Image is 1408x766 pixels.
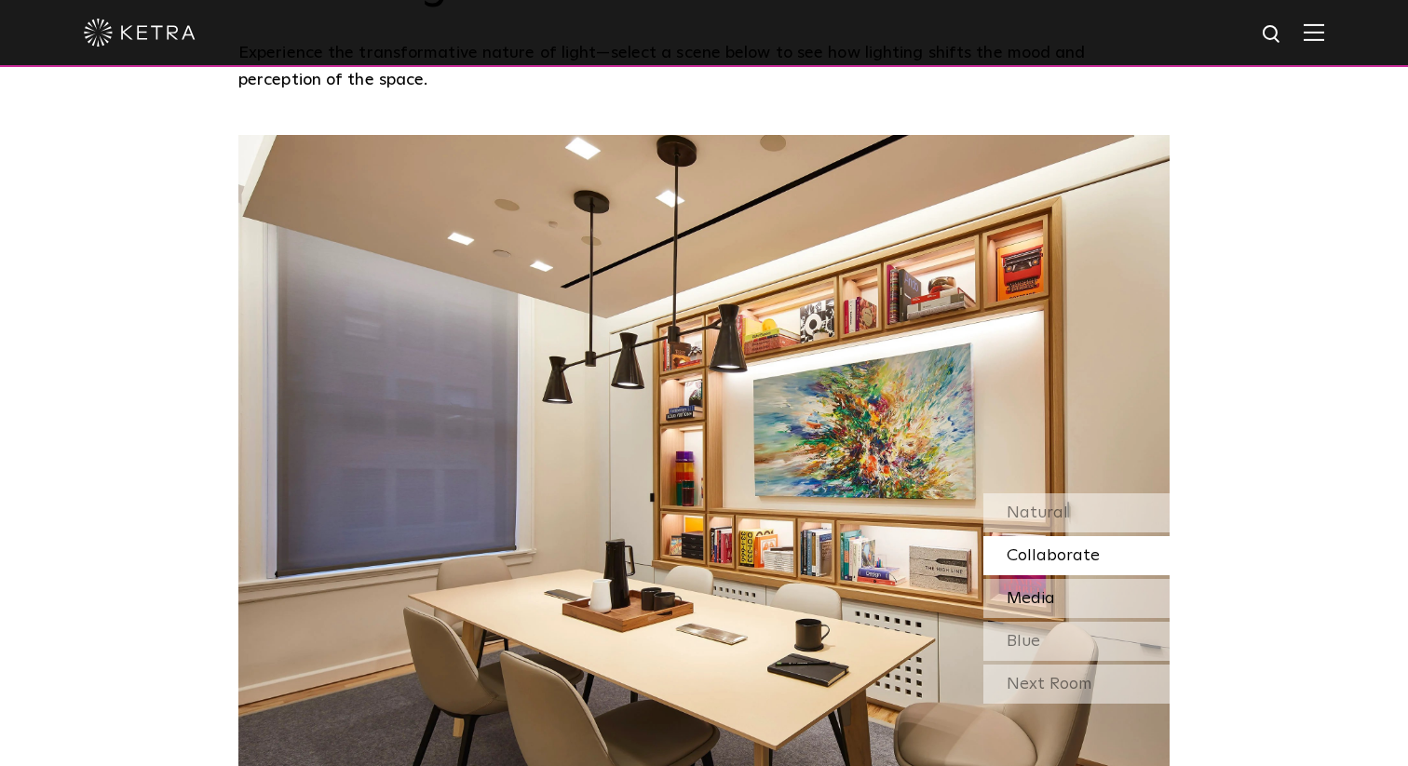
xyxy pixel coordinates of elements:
[84,19,196,47] img: ketra-logo-2019-white
[1304,23,1324,41] img: Hamburger%20Nav.svg
[1007,633,1040,650] span: Blue
[1007,590,1055,607] span: Media
[983,665,1170,704] div: Next Room
[1007,547,1100,564] span: Collaborate
[1007,504,1068,521] span: Natural
[1261,23,1284,47] img: search icon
